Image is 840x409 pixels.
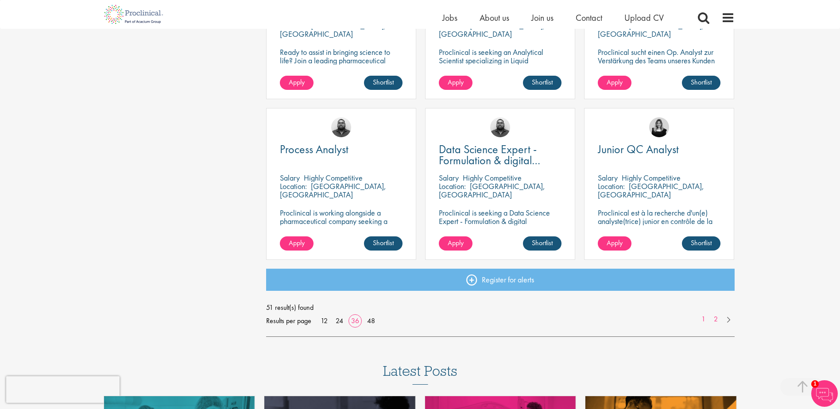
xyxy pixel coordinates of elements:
a: Upload CV [624,12,664,23]
a: Process Analyst [280,144,403,155]
a: Shortlist [523,236,561,251]
iframe: reCAPTCHA [6,376,120,403]
p: [GEOGRAPHIC_DATA], [GEOGRAPHIC_DATA] [439,20,545,39]
span: 51 result(s) found [266,301,735,314]
a: Shortlist [364,76,403,90]
span: Results per page [266,314,311,328]
span: Apply [607,77,623,87]
span: Apply [448,77,464,87]
span: Salary [598,173,618,183]
h3: Latest Posts [383,363,457,385]
span: Apply [289,77,305,87]
a: Apply [439,236,472,251]
a: Shortlist [682,236,720,251]
span: Salary [439,173,459,183]
p: Proclinical is seeking an Analytical Scientist specializing in Liquid Chromatography to join our ... [439,48,561,81]
a: Junior QC Analyst [598,144,720,155]
p: [GEOGRAPHIC_DATA], [GEOGRAPHIC_DATA] [598,181,704,200]
p: [GEOGRAPHIC_DATA], [GEOGRAPHIC_DATA] [280,20,386,39]
span: Location: [598,181,625,191]
span: Process Analyst [280,142,348,157]
p: [GEOGRAPHIC_DATA], [GEOGRAPHIC_DATA] [439,181,545,200]
a: Apply [439,76,472,90]
p: Proclinical is working alongside a pharmaceutical company seeking a Process Analyst to join their... [280,208,403,242]
span: Apply [607,238,623,247]
span: 1 [811,380,819,388]
img: Ashley Bennett [490,117,510,137]
a: 24 [333,316,346,325]
a: About us [480,12,509,23]
p: Proclinical est à la recherche d'un(e) analyste(trice) junior en contrôle de la qualité pour sout... [598,208,720,251]
a: 48 [364,316,378,325]
a: Shortlist [364,236,403,251]
span: Data Science Expert - Formulation & digital transformation [439,142,540,179]
p: Ready to assist in bringing science to life? Join a leading pharmaceutical company to play a key ... [280,48,403,90]
img: Ashley Bennett [331,117,351,137]
p: Highly Competitive [304,173,363,183]
a: Data Science Expert - Formulation & digital transformation [439,144,561,166]
a: Register for alerts [266,269,735,291]
span: Location: [280,181,307,191]
p: Proclinical is seeking a Data Science Expert - Formulation & digital transformation to support di... [439,208,561,251]
span: Junior QC Analyst [598,142,679,157]
img: Molly Colclough [649,117,669,137]
p: [GEOGRAPHIC_DATA], [GEOGRAPHIC_DATA] [598,20,704,39]
a: Jobs [442,12,457,23]
a: Shortlist [523,76,561,90]
a: Shortlist [682,76,720,90]
span: Apply [448,238,464,247]
a: Contact [576,12,602,23]
a: Apply [598,76,631,90]
a: 36 [348,316,362,325]
a: Apply [280,76,314,90]
a: Apply [280,236,314,251]
a: 1 [697,314,710,324]
span: Location: [439,181,466,191]
a: 2 [709,314,722,324]
p: Highly Competitive [463,173,522,183]
p: [GEOGRAPHIC_DATA], [GEOGRAPHIC_DATA] [280,181,386,200]
img: Chatbot [811,380,838,407]
a: Join us [531,12,554,23]
a: Apply [598,236,631,251]
span: Salary [280,173,300,183]
span: Apply [289,238,305,247]
p: Proclinical sucht einen Op. Analyst zur Verstärkung des Teams unseres Kunden in der [GEOGRAPHIC_D... [598,48,720,73]
a: 12 [317,316,331,325]
p: Highly Competitive [622,173,681,183]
